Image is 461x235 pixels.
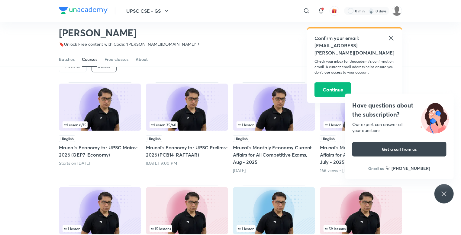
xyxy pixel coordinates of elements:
h5: Mrunal’s Monthly Economy Current Affairs for All Competitive Exams, Aug - 2025 [233,144,315,166]
p: Popular [65,64,80,68]
div: About [136,56,148,62]
span: 15 lessons [151,227,171,230]
div: infocontainer [63,225,137,232]
div: 166 views • 10 days ago [320,167,402,174]
div: infocontainer [324,121,398,128]
p: 🔖Unlock Free content with Code: '[PERSON_NAME][DOMAIN_NAME]' [59,41,196,47]
button: avatar [330,6,339,16]
img: Company Logo [59,7,108,14]
div: Today, 9:00 PM [146,160,228,166]
button: Continue [314,82,351,97]
span: Lesson 6 / 15 [64,123,86,127]
div: left [237,225,311,232]
a: Batches [59,52,75,67]
a: Company Logo [59,7,108,15]
img: avatar [332,8,337,14]
div: left [324,121,398,128]
div: infocontainer [150,225,224,232]
div: infocontainer [237,225,311,232]
span: Hinglish [320,135,336,142]
span: 1 lesson [325,123,341,127]
div: left [63,225,137,232]
div: infocontainer [150,121,224,128]
span: 59 lessons [325,227,346,230]
img: Thumbnail [320,187,402,234]
div: left [150,121,224,128]
h5: Mrunal’s Monthly Economy Current Affairs for All Competitive Exams, July - 2025 [320,144,402,166]
a: Courses [82,52,97,67]
div: left [237,121,311,128]
a: [PHONE_NUMBER] [386,165,430,171]
span: 1 lesson [238,123,254,127]
button: UPSC CSE - GS [123,5,174,17]
a: Free classes [105,52,128,67]
div: Courses [82,56,97,62]
img: Thumbnail [59,187,141,234]
div: infosection [150,225,224,232]
div: infocontainer [324,225,398,232]
img: Thumbnail [146,187,228,234]
div: Our expert can answer all your questions [352,121,446,134]
h5: [EMAIL_ADDRESS][PERSON_NAME][DOMAIN_NAME] [314,42,395,56]
h5: Mrunal’s Economy for UPSC Mains-2026 (QEP7-Economy) [59,144,141,158]
div: Free classes [105,56,128,62]
span: Hinglish [59,135,75,142]
div: infosection [63,121,137,128]
div: left [324,225,398,232]
span: Lesson 35 / 60 [151,123,176,127]
a: About [136,52,148,67]
h5: Mrunal’s Economy for UPSC Prelims-2026 (PCB14-RAFTAAR) [146,144,228,158]
div: left [150,225,224,232]
div: Batches [59,56,75,62]
div: Mrunal’s Monthly Economy Current Affairs for All Competitive Exams, July - 2025 [320,82,402,174]
div: Mrunal’s Monthly Economy Current Affairs for All Competitive Exams, Aug - 2025 [233,82,315,174]
div: 3 days ago [233,167,315,174]
h5: Confirm your email: [314,35,395,42]
div: Starts on Oct 5 [59,160,141,166]
img: Thumbnail [146,84,228,131]
img: Avoy Roy [392,6,402,16]
img: Thumbnail [320,84,402,131]
img: Thumbnail [233,84,315,131]
h6: Latest [98,64,110,68]
img: ttu_illustration_new.svg [416,101,454,134]
p: Or call us [369,166,384,171]
img: Thumbnail [233,187,315,234]
div: infosection [237,225,311,232]
div: left [63,121,137,128]
span: 1 lesson [64,227,80,230]
span: 1 lesson [238,227,254,230]
div: Mrunal’s Economy for UPSC Prelims-2026 (PCB14-RAFTAAR) [146,82,228,174]
button: Get a call from us [352,142,446,157]
h6: [PHONE_NUMBER] [392,165,430,171]
h2: [PERSON_NAME] [59,27,201,39]
div: infosection [63,225,137,232]
div: infocontainer [237,121,311,128]
div: Mrunal’s Economy for UPSC Mains-2026 (QEP7-Economy) [59,82,141,174]
span: Hinglish [233,135,249,142]
div: infocontainer [63,121,137,128]
img: streak [368,8,374,14]
div: infosection [324,225,398,232]
img: Thumbnail [59,84,141,131]
h4: Have questions about the subscription? [352,101,446,119]
div: infosection [324,121,398,128]
div: infosection [150,121,224,128]
div: infosection [237,121,311,128]
span: Hinglish [146,135,162,142]
p: Check your inbox for Unacademy’s confirmation email. A current email address helps ensure you don... [314,59,395,75]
